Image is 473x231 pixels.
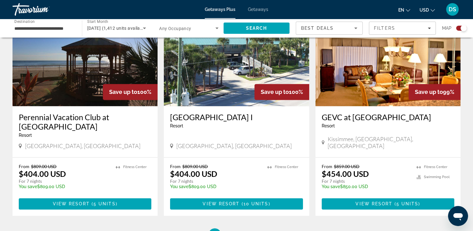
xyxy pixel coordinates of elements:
button: User Menu [444,3,460,16]
span: You save [322,184,340,189]
span: From [322,164,332,169]
div: 100% [254,84,309,100]
span: Save up to [109,89,137,95]
p: $809.00 USD [19,184,109,189]
p: $809.00 USD [170,184,261,189]
iframe: Button to launch messaging window [448,206,468,226]
span: Fitness Center [275,165,298,169]
span: Save up to [261,89,289,95]
button: View Resort(10 units) [170,198,303,209]
img: GEVC at Club Sevilla [315,6,460,106]
span: Map [442,24,451,33]
span: From [170,164,181,169]
span: $809.00 USD [31,164,57,169]
a: Getaways Plus [205,7,235,12]
span: From [19,164,29,169]
span: You save [170,184,189,189]
span: Best Deals [301,26,334,31]
button: Change currency [420,5,435,14]
p: For 7 nights [322,178,410,184]
mat-select: Sort by [301,24,357,32]
span: Swimming Pool [424,175,450,179]
span: DS [449,6,456,13]
span: Start Month [87,19,108,24]
p: For 7 nights [170,178,261,184]
a: Perennial Vacation Club at [GEOGRAPHIC_DATA] [19,112,151,131]
span: View Resort [355,201,392,206]
span: en [398,8,404,13]
span: View Resort [203,201,239,206]
p: $404.00 USD [170,169,217,178]
span: Kissimmee, [GEOGRAPHIC_DATA], [GEOGRAPHIC_DATA] [328,136,454,149]
button: Change language [398,5,410,14]
span: USD [420,8,429,13]
span: [GEOGRAPHIC_DATA], [GEOGRAPHIC_DATA] [25,142,140,149]
span: Destination [14,19,35,23]
span: ( ) [90,201,118,206]
div: 100% [103,84,158,100]
a: GEVC at [GEOGRAPHIC_DATA] [322,112,454,122]
button: Search [224,23,290,34]
span: Resort [170,123,183,128]
span: Resort [322,123,335,128]
span: Resort [19,133,32,138]
span: $809.00 USD [182,164,208,169]
a: [GEOGRAPHIC_DATA] I [170,112,303,122]
span: View Resort [53,201,90,206]
span: [DATE] (1,412 units available) [87,26,148,31]
span: Any Occupancy [159,26,191,31]
img: Perennial Vacation Club at Daytona Beach [13,6,158,106]
span: 10 units [244,201,269,206]
span: Filters [374,26,395,31]
p: $850.00 USD [322,184,410,189]
a: Travorium [13,1,75,18]
span: Fitness Center [123,165,147,169]
span: ( ) [392,201,420,206]
span: 5 units [93,201,116,206]
span: ( ) [239,201,270,206]
a: Getaways [248,7,268,12]
img: Coconut Palms Beach Resort I [164,6,309,106]
button: View Resort(5 units) [19,198,151,209]
p: $454.00 USD [322,169,369,178]
button: Filters [369,22,436,35]
p: $404.00 USD [19,169,66,178]
span: 5 units [396,201,419,206]
span: Save up to [415,89,443,95]
button: View Resort(5 units) [322,198,454,209]
input: Select destination [14,25,74,32]
span: [GEOGRAPHIC_DATA], [GEOGRAPHIC_DATA] [176,142,292,149]
span: Fitness Center [424,165,447,169]
div: 99% [409,84,460,100]
span: You save [19,184,37,189]
p: For 7 nights [19,178,109,184]
span: Search [246,26,267,31]
span: $859.00 USD [334,164,360,169]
